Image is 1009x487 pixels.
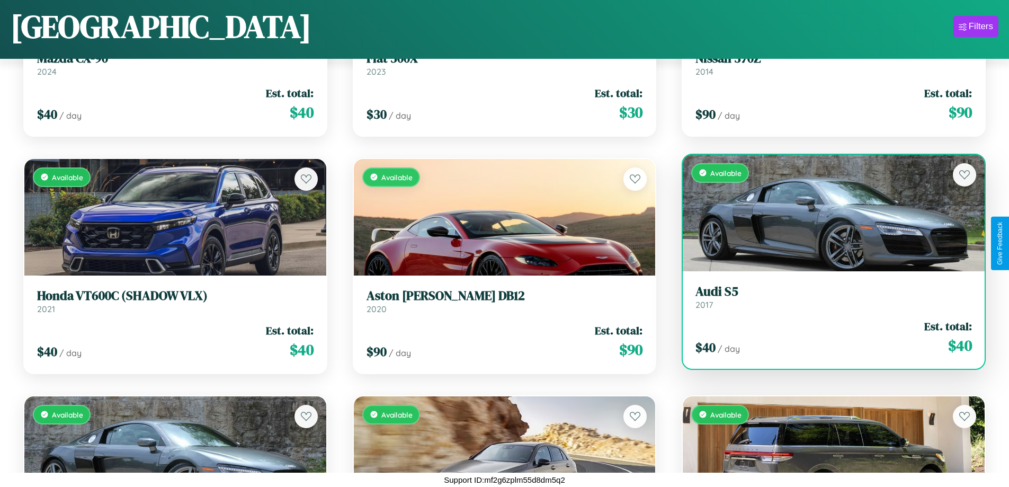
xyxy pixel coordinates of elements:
[37,304,55,314] span: 2021
[953,16,998,37] button: Filters
[367,288,643,314] a: Aston [PERSON_NAME] DB122020
[389,110,411,121] span: / day
[367,343,387,360] span: $ 90
[695,51,972,66] h3: Nissan 370Z
[367,66,386,77] span: 2023
[695,105,716,123] span: $ 90
[59,110,82,121] span: / day
[710,169,742,178] span: Available
[59,348,82,358] span: / day
[290,102,314,123] span: $ 40
[37,51,314,66] h3: Mazda CX-90
[718,110,740,121] span: / day
[619,102,642,123] span: $ 30
[37,66,57,77] span: 2024
[695,284,972,299] h3: Audi S5
[52,173,83,182] span: Available
[924,85,972,101] span: Est. total:
[367,51,643,77] a: Fiat 500X2023
[37,51,314,77] a: Mazda CX-902024
[695,51,972,77] a: Nissan 370Z2014
[949,102,972,123] span: $ 90
[37,288,314,314] a: Honda VT600C (SHADOW VLX)2021
[695,66,713,77] span: 2014
[367,288,643,304] h3: Aston [PERSON_NAME] DB12
[266,323,314,338] span: Est. total:
[37,343,57,360] span: $ 40
[924,318,972,334] span: Est. total:
[718,343,740,354] span: / day
[381,410,413,419] span: Available
[52,410,83,419] span: Available
[381,173,413,182] span: Available
[290,339,314,360] span: $ 40
[367,51,643,66] h3: Fiat 500X
[948,335,972,356] span: $ 40
[37,105,57,123] span: $ 40
[695,299,713,310] span: 2017
[996,222,1004,265] div: Give Feedback
[595,85,642,101] span: Est. total:
[367,105,387,123] span: $ 30
[595,323,642,338] span: Est. total:
[710,410,742,419] span: Available
[695,284,972,310] a: Audi S52017
[619,339,642,360] span: $ 90
[695,339,716,356] span: $ 40
[266,85,314,101] span: Est. total:
[11,5,311,48] h1: [GEOGRAPHIC_DATA]
[969,21,993,32] div: Filters
[37,288,314,304] h3: Honda VT600C (SHADOW VLX)
[389,348,411,358] span: / day
[367,304,387,314] span: 2020
[444,473,565,487] p: Support ID: mf2g6zplm55d8dm5q2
